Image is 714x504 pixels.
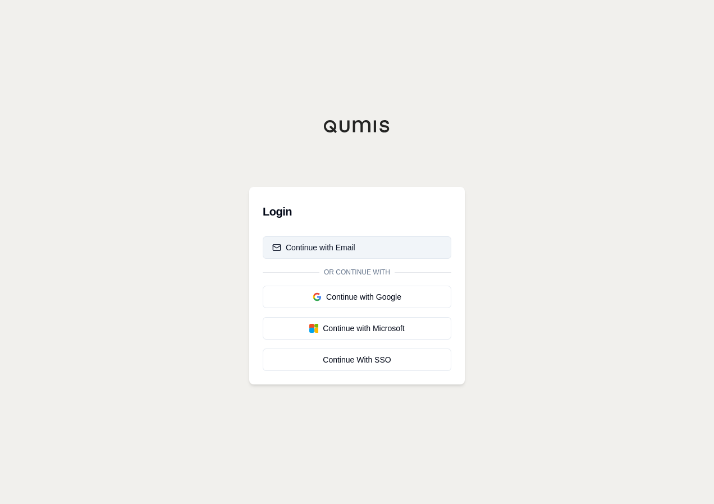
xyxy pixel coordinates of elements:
div: Continue with Microsoft [272,323,442,334]
button: Continue with Email [263,236,451,259]
h3: Login [263,200,451,223]
div: Continue with Email [272,242,355,253]
div: Continue With SSO [272,354,442,365]
button: Continue with Microsoft [263,317,451,340]
div: Continue with Google [272,291,442,303]
button: Continue with Google [263,286,451,308]
span: Or continue with [319,268,395,277]
img: Qumis [323,120,391,133]
a: Continue With SSO [263,349,451,371]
